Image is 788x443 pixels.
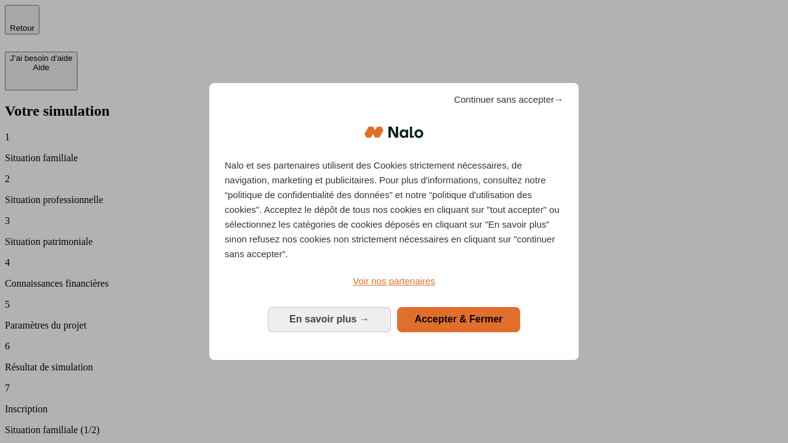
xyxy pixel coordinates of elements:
img: Logo [364,114,424,151]
span: En savoir plus → [289,314,369,324]
span: Accepter & Fermer [414,314,502,324]
p: Nalo et ses partenaires utilisent des Cookies strictement nécessaires, de navigation, marketing e... [225,158,563,261]
button: Accepter & Fermer: Accepter notre traitement des données et fermer [397,307,520,332]
span: Continuer sans accepter→ [454,92,563,107]
button: En savoir plus: Configurer vos consentements [268,307,391,332]
div: Bienvenue chez Nalo Gestion du consentement [209,83,579,359]
span: Voir nos partenaires [353,276,435,286]
a: Voir nos partenaires [225,274,563,289]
